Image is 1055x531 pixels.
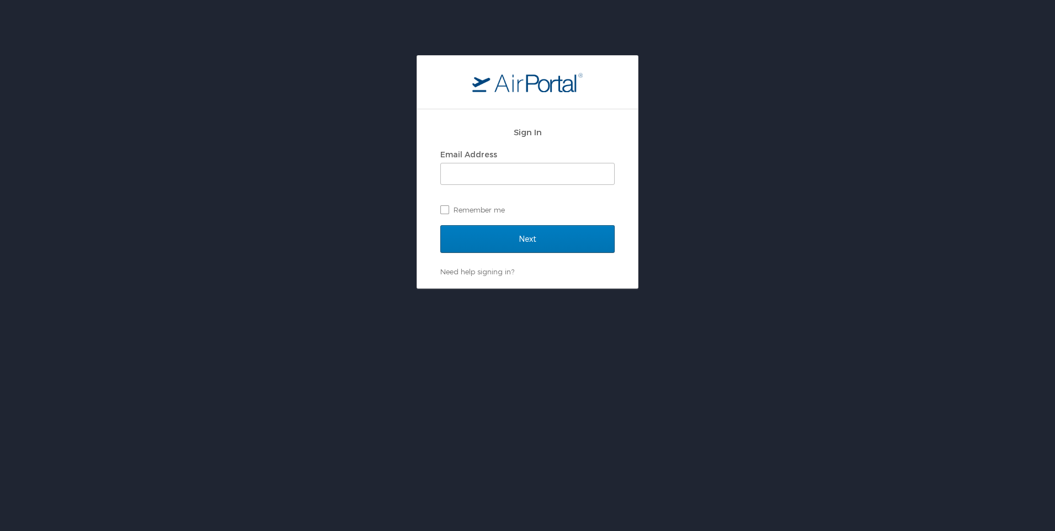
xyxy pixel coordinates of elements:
img: logo [472,72,583,92]
label: Email Address [440,150,497,159]
label: Remember me [440,201,615,218]
input: Next [440,225,615,253]
h2: Sign In [440,126,615,139]
a: Need help signing in? [440,267,514,276]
